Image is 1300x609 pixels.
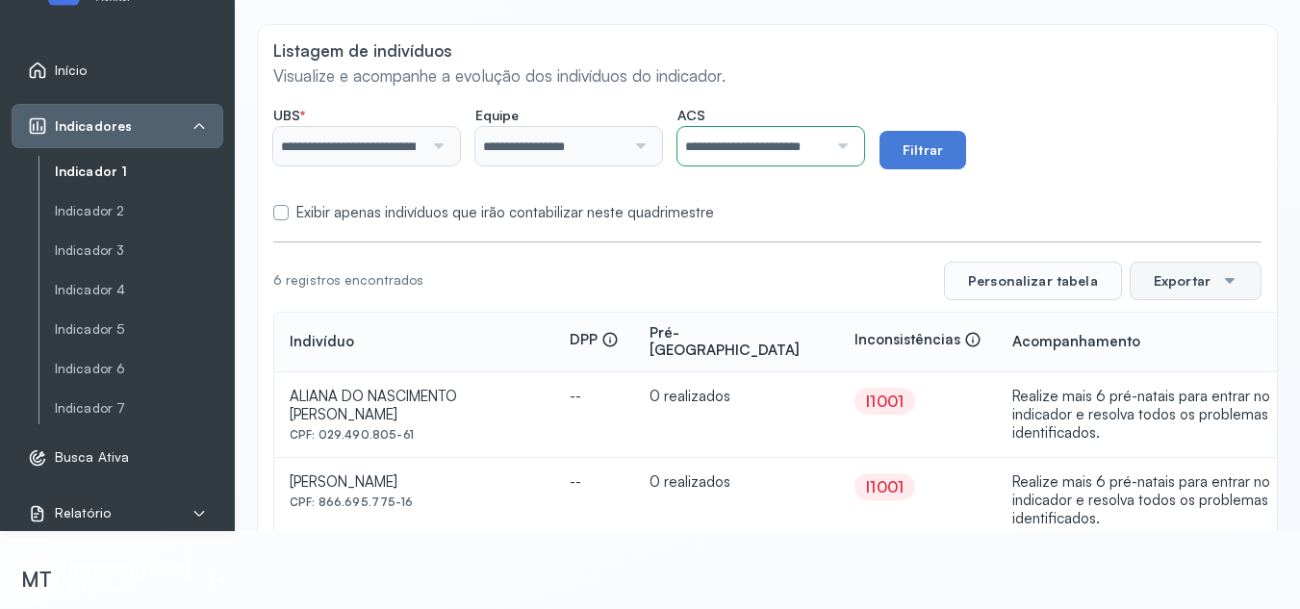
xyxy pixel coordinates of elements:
button: Filtrar [879,131,966,169]
span: Indicadores [55,118,132,135]
a: Indicador 4 [55,282,223,298]
div: Pré-[GEOGRAPHIC_DATA] [650,324,825,361]
span: ACS [677,107,705,124]
a: Indicador 5 [55,317,223,342]
a: Indicador 1 [55,160,223,184]
label: Exibir apenas indivíduos que irão contabilizar neste quadrimestre [296,204,714,222]
div: I1001 [866,392,904,411]
div: 6 registros encontrados [273,272,423,289]
a: Indicador 4 [55,278,223,302]
span: Relatório [55,505,111,521]
div: DPP [570,331,619,353]
div: Indivíduo [290,333,354,351]
span: UBS [273,107,305,124]
div: 0 realizados [650,388,825,406]
div: Inconsistências [854,331,981,353]
a: Indicador 5 [55,321,223,338]
a: Indicador 6 [55,361,223,377]
a: Início [28,61,207,80]
p: Visualize e acompanhe a evolução dos indivíduos do indicador. [273,65,1262,86]
span: Início [55,63,88,79]
div: ALIANA DO NASCIMENTO [PERSON_NAME] [290,388,539,424]
span: MT [21,567,52,592]
button: Personalizar tabela [944,262,1122,300]
div: I1001 [866,477,904,496]
a: Indicador 3 [55,239,223,263]
p: [PERSON_NAME] [69,563,190,581]
div: CPF: 029.490.805-61 [290,428,539,442]
button: Exportar [1130,262,1262,300]
a: Indicador 7 [55,400,223,417]
a: Indicador 2 [55,203,223,219]
a: Indicador 7 [55,396,223,420]
span: Busca Ativa [55,449,129,466]
div: -- [570,388,619,406]
div: [PERSON_NAME] [290,473,539,492]
p: Enfermeiro [69,580,190,596]
a: Indicador 6 [55,357,223,381]
div: -- [570,473,619,492]
span: Equipe [475,107,519,124]
a: Busca Ativa [28,448,207,468]
div: Acompanhamento [1012,333,1140,351]
p: Listagem de indivíduos [273,40,1262,61]
a: Indicador 3 [55,242,223,259]
div: 0 realizados [650,473,825,492]
a: Indicador 2 [55,199,223,223]
a: Indicador 1 [55,164,223,180]
div: CPF: 866.695.775-16 [290,495,539,509]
